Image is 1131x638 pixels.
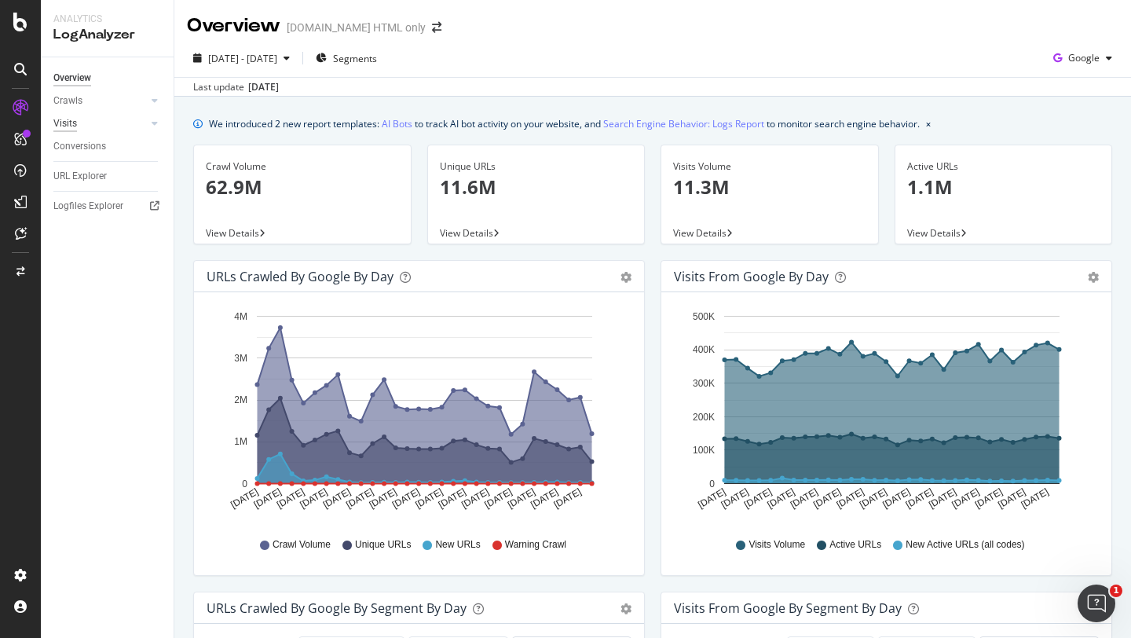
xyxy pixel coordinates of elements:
text: [DATE] [858,486,889,511]
text: [DATE] [552,486,584,511]
div: arrow-right-arrow-left [432,22,441,33]
div: Overview [53,70,91,86]
text: [DATE] [996,486,1027,511]
div: Conversions [53,138,106,155]
span: View Details [206,226,259,240]
a: Search Engine Behavior: Logs Report [603,115,764,132]
span: Warning Crawl [505,538,566,552]
p: 1.1M [907,174,1100,200]
span: 1 [1110,585,1122,597]
p: 62.9M [206,174,399,200]
text: [DATE] [1019,486,1051,511]
text: [DATE] [880,486,912,511]
div: Visits from Google By Segment By Day [674,600,902,616]
div: URL Explorer [53,168,107,185]
text: 200K [693,412,715,423]
button: close banner [922,112,935,135]
text: [DATE] [275,486,306,511]
div: [DOMAIN_NAME] HTML only [287,20,426,35]
text: [DATE] [811,486,843,511]
a: URL Explorer [53,168,163,185]
text: [DATE] [529,486,560,511]
button: [DATE] - [DATE] [187,46,296,71]
text: [DATE] [766,486,797,511]
text: [DATE] [252,486,284,511]
a: Visits [53,115,147,132]
text: [DATE] [696,486,727,511]
div: Crawl Volume [206,159,399,174]
text: [DATE] [835,486,866,511]
text: [DATE] [390,486,422,511]
text: [DATE] [904,486,935,511]
div: URLs Crawled by Google by day [207,269,393,284]
span: Crawl Volume [273,538,331,552]
div: Last update [193,80,279,94]
div: Visits [53,115,77,132]
text: [DATE] [506,486,537,511]
span: View Details [907,226,961,240]
div: Unique URLs [440,159,633,174]
text: [DATE] [789,486,820,511]
text: 400K [693,345,715,356]
text: 500K [693,311,715,322]
span: View Details [440,226,493,240]
div: gear [1088,272,1099,283]
div: Analytics [53,13,161,26]
span: Active URLs [829,538,881,552]
div: gear [620,272,631,283]
div: Logfiles Explorer [53,198,123,214]
text: 300K [693,378,715,389]
text: 0 [242,478,247,489]
text: [DATE] [483,486,514,511]
svg: A chart. [674,305,1093,523]
button: Google [1047,46,1118,71]
span: Visits Volume [749,538,805,552]
div: Overview [187,13,280,39]
text: [DATE] [298,486,330,511]
span: New URLs [435,538,480,552]
span: View Details [673,226,727,240]
a: Overview [53,70,163,86]
a: AI Bots [382,115,412,132]
span: Google [1068,51,1100,64]
span: Segments [333,52,377,65]
text: [DATE] [413,486,445,511]
button: Segments [309,46,383,71]
text: [DATE] [229,486,260,511]
div: info banner [193,115,1112,132]
text: [DATE] [973,486,1005,511]
p: 11.6M [440,174,633,200]
text: [DATE] [927,486,958,511]
a: Crawls [53,93,147,109]
div: URLs Crawled by Google By Segment By Day [207,600,467,616]
text: 0 [709,478,715,489]
text: 3M [234,353,247,364]
text: 100K [693,445,715,456]
a: Conversions [53,138,163,155]
span: Unique URLs [355,538,411,552]
text: 1M [234,437,247,448]
iframe: Intercom live chat [1078,585,1115,622]
div: gear [620,603,631,614]
text: 2M [234,394,247,405]
span: New Active URLs (all codes) [906,538,1024,552]
div: LogAnalyzer [53,26,161,44]
text: [DATE] [368,486,399,511]
text: [DATE] [344,486,375,511]
a: Logfiles Explorer [53,198,163,214]
div: We introduced 2 new report templates: to track AI bot activity on your website, and to monitor se... [209,115,920,132]
div: Visits from Google by day [674,269,829,284]
text: [DATE] [459,486,491,511]
text: [DATE] [437,486,468,511]
div: Visits Volume [673,159,866,174]
svg: A chart. [207,305,626,523]
div: Active URLs [907,159,1100,174]
div: Crawls [53,93,82,109]
div: [DATE] [248,80,279,94]
span: [DATE] - [DATE] [208,52,277,65]
text: 4M [234,311,247,322]
text: [DATE] [321,486,353,511]
p: 11.3M [673,174,866,200]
